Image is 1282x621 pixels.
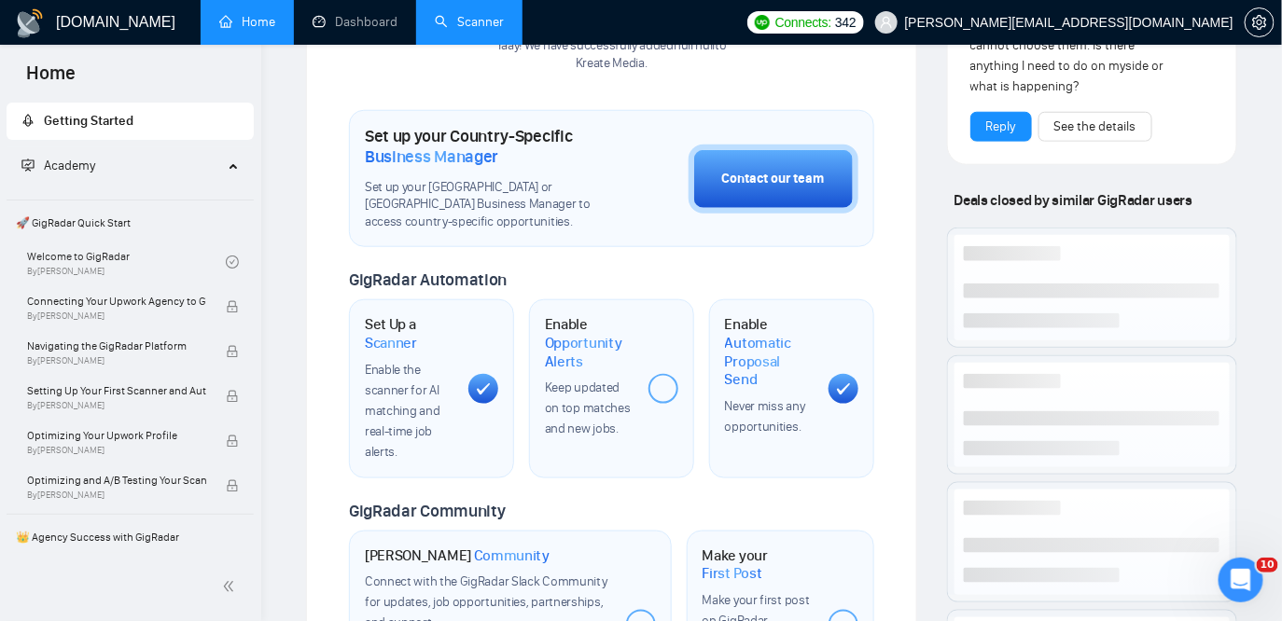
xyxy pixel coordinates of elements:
h1: [PERSON_NAME] [365,546,550,565]
span: 🚀 GigRadar Quick Start [8,204,252,241]
span: Optimizing and A/B Testing Your Scanner for Better Results [27,471,206,490]
a: homeHome [219,14,275,30]
span: Academy [44,158,95,173]
a: setting [1245,15,1275,30]
button: See the details [1038,112,1152,142]
iframe: Intercom live chat [1219,558,1263,602]
span: fund-projection-screen [21,159,35,172]
a: Reply [986,117,1016,137]
span: setting [1246,15,1274,30]
a: dashboardDashboard [313,14,397,30]
span: Set up your [GEOGRAPHIC_DATA] or [GEOGRAPHIC_DATA] Business Manager to access country-specific op... [365,179,595,232]
div: Contact our team [722,169,825,189]
span: 10 [1257,558,1278,573]
span: First Post [703,564,762,583]
span: lock [226,435,239,448]
span: Automatic Proposal Send [725,334,814,389]
span: Scanner [365,334,417,352]
h1: Enable [545,315,634,370]
span: Setting Up Your First Scanner and Auto-Bidder [27,381,206,400]
span: check-circle [226,255,239,269]
button: Reply [970,112,1032,142]
span: By [PERSON_NAME] [27,400,206,411]
span: Opportunity Alerts [545,334,634,370]
span: Home [11,60,91,99]
span: Connecting Your Upwork Agency to GigRadar [27,292,206,310]
a: Welcome to GigRadarBy[PERSON_NAME] [27,241,226,283]
span: lock [226,345,239,358]
img: upwork-logo.png [755,15,770,30]
h1: Enable [725,315,814,389]
h1: Make your [703,546,814,583]
span: lock [226,479,239,492]
span: By [PERSON_NAME] [27,310,206,322]
span: 👑 Agency Success with GigRadar [8,518,252,556]
span: rocket [21,114,35,127]
img: logo [15,8,45,38]
span: 342 [835,12,856,33]
span: Getting Started [44,113,133,129]
span: user [880,16,893,29]
span: Business Manager [365,146,498,167]
span: By [PERSON_NAME] [27,355,206,366]
span: GigRadar Community [349,501,506,521]
li: Getting Started [7,103,254,140]
span: double-left [222,577,241,596]
span: lock [226,390,239,403]
span: Navigating the GigRadar Platform [27,337,206,355]
button: Contact our team [689,145,858,214]
span: Academy [21,158,95,173]
button: setting [1245,7,1275,37]
div: Yaay! We have successfully added null null to [496,37,727,73]
span: Optimizing Your Upwork Profile [27,426,206,445]
p: Kreate Media . [496,55,727,73]
a: searchScanner [435,14,504,30]
span: Deals closed by similar GigRadar users [947,184,1200,216]
h1: Set up your Country-Specific [365,126,595,167]
h1: Set Up a [365,315,453,352]
span: Never miss any opportunities. [725,398,805,435]
span: By [PERSON_NAME] [27,445,206,456]
a: See the details [1054,117,1136,137]
span: lock [226,300,239,313]
span: Connects: [775,12,831,33]
span: Enable the scanner for AI matching and real-time job alerts. [365,362,439,460]
span: By [PERSON_NAME] [27,490,206,501]
span: Keep updated on top matches and new jobs. [545,379,631,436]
span: GigRadar Automation [349,269,507,290]
span: Community [474,546,550,565]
